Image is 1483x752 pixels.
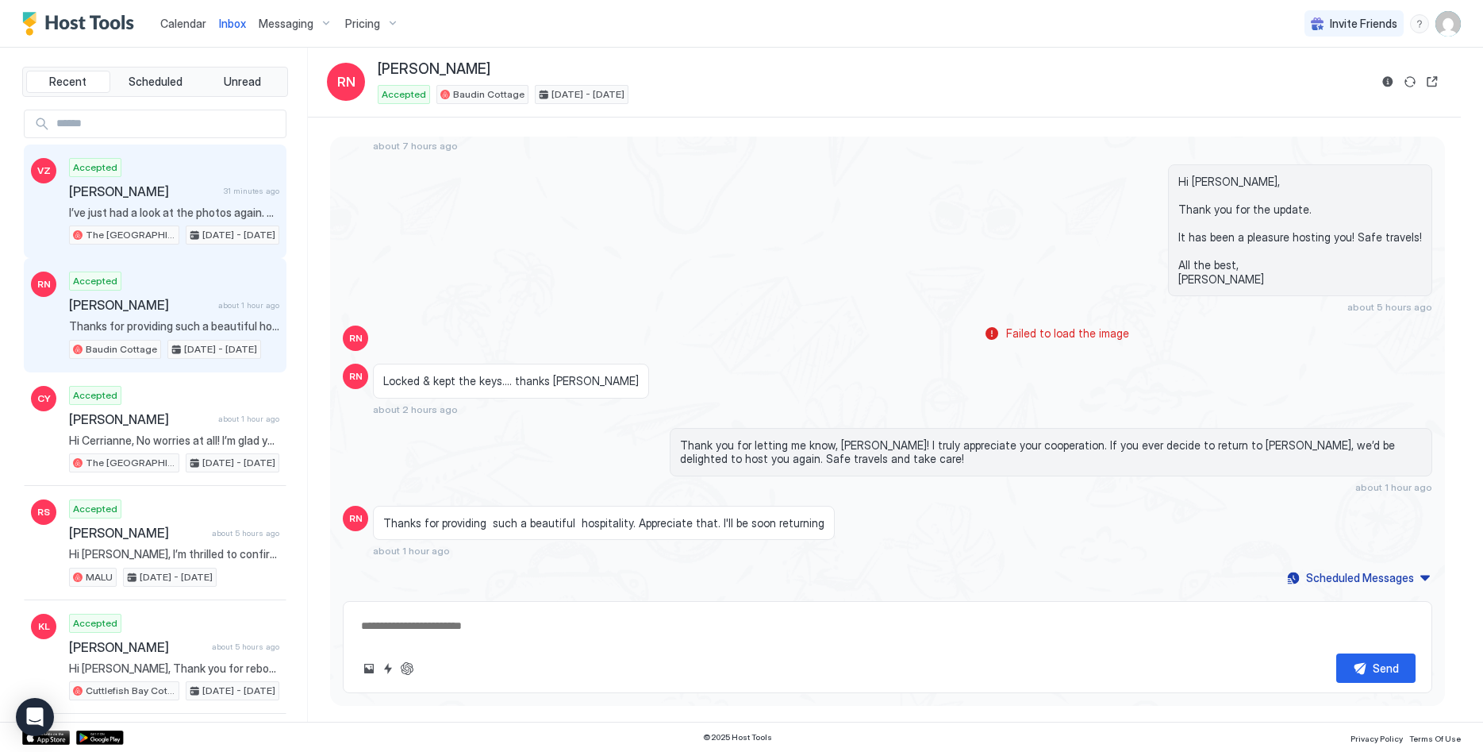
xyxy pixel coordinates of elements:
span: about 1 hour ago [1355,481,1432,493]
span: Recent [49,75,86,89]
span: about 5 hours ago [212,642,279,652]
span: VZ [37,164,51,178]
span: Pricing [345,17,380,31]
span: Baudin Cottage [86,342,157,357]
span: [PERSON_NAME] [69,525,206,541]
button: Recent [26,71,110,93]
span: Accepted [73,160,117,175]
span: [DATE] - [DATE] [184,342,257,357]
span: about 5 hours ago [212,528,279,538]
div: Send [1373,660,1399,677]
button: Scheduled Messages [1285,567,1432,588]
span: Privacy Policy [1350,734,1403,743]
span: Hi Cerrianne, No worries at all! I’m glad you found the payment details. If you have any other qu... [69,434,279,448]
span: [PERSON_NAME] [378,60,490,79]
button: Reservation information [1378,72,1397,91]
span: about 5 hours ago [1347,301,1432,313]
span: about 2 hours ago [373,403,458,415]
span: Accepted [73,388,117,403]
span: Terms Of Use [1409,734,1461,743]
span: Hi [PERSON_NAME], Thank you for rebooking our place. The original amount you paid was 2708.90 (38... [69,661,279,676]
span: [DATE] - [DATE] [551,87,624,102]
span: Hi [PERSON_NAME], Thank you for the update. It has been a pleasure hosting you! Safe travels! All... [1178,175,1422,286]
a: Google Play Store [76,731,124,745]
span: Accepted [382,87,426,102]
span: Baudin Cottage [453,87,524,102]
span: [DATE] - [DATE] [202,684,275,698]
span: RS [37,505,50,519]
span: I’ve just had a look at the photos again. Seems like the bedroom with bigger bed works better for... [69,206,279,220]
div: Scheduled Messages [1306,569,1414,586]
span: RN [37,277,51,291]
span: Inbox [219,17,246,30]
span: Thank you for letting me know, [PERSON_NAME]! I truly appreciate your cooperation. If you ever de... [680,438,1422,466]
span: KL [38,619,50,634]
input: Input Field [50,110,286,137]
span: [DATE] - [DATE] [202,228,275,242]
a: Terms Of Use [1409,729,1461,746]
div: menu [1410,14,1429,33]
span: 31 minutes ago [224,186,279,196]
span: about 1 hour ago [218,414,279,424]
span: [PERSON_NAME] [69,297,212,313]
span: Thanks for providing such a beautiful hospitality. Appreciate that. I'll be soon returning [69,319,279,334]
span: about 1 hour ago [218,300,279,310]
button: Scheduled [113,71,198,93]
a: Privacy Policy [1350,729,1403,746]
span: RN [337,72,355,91]
span: Invite Friends [1330,17,1397,31]
button: Upload image [359,659,378,678]
span: Hi [PERSON_NAME], I’m thrilled to confirm your booking at [GEOGRAPHIC_DATA] on [GEOGRAPHIC_DATA]!... [69,547,279,561]
span: Locked & kept the keys.... thanks [PERSON_NAME] [383,374,639,388]
span: Cuttlefish Bay Cottage [86,684,175,698]
span: Calendar [160,17,206,30]
span: The [GEOGRAPHIC_DATA] [86,456,175,470]
span: Scheduled [129,75,182,89]
a: Inbox [219,15,246,32]
span: Thanks for providing such a beautiful hospitality. Appreciate that. I'll be soon returning [383,516,824,530]
div: Open Intercom Messenger [16,698,54,736]
span: Accepted [73,616,117,631]
span: RN [349,369,363,384]
a: Host Tools Logo [22,12,141,36]
button: Open reservation [1423,72,1442,91]
div: tab-group [22,67,288,97]
span: MALU [86,570,113,584]
a: App Store [22,731,70,745]
a: Calendar [160,15,206,32]
button: Unread [200,71,284,93]
span: Accepted [73,274,117,288]
span: about 7 hours ago [373,140,458,152]
span: [DATE] - [DATE] [202,456,275,470]
div: User profile [1435,11,1461,37]
span: RN [349,331,363,345]
span: about 1 hour ago [373,545,450,557]
span: [DATE] - [DATE] [140,570,213,584]
span: © 2025 Host Tools [703,732,772,742]
span: The [GEOGRAPHIC_DATA] [86,228,175,242]
span: RN [349,511,363,526]
span: Unread [224,75,261,89]
button: Quick reply [378,659,398,678]
span: CY [37,391,51,406]
span: Messaging [259,17,313,31]
span: Accepted [73,502,117,516]
button: Sync reservation [1400,72,1420,91]
span: [PERSON_NAME] [69,639,206,655]
span: [PERSON_NAME] [69,183,217,199]
span: Failed to load the image [1006,326,1129,341]
button: Send [1336,654,1416,683]
span: [PERSON_NAME] [69,411,212,427]
button: ChatGPT Auto Reply [398,659,417,678]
